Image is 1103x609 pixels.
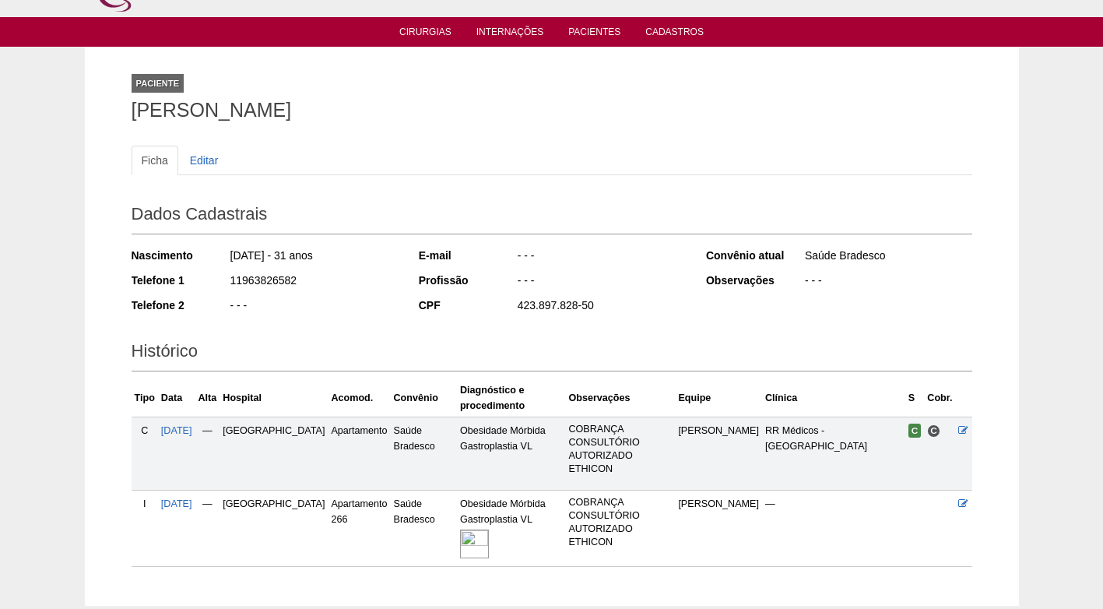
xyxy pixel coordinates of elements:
td: Saúde Bradesco [391,417,457,490]
a: [DATE] [161,498,192,509]
td: Apartamento [328,417,390,490]
th: Equipe [675,379,762,417]
th: S [905,379,925,417]
td: Apartamento 266 [328,491,390,567]
a: Cadastros [645,26,704,42]
div: Observações [706,273,803,288]
td: — [195,417,220,490]
th: Diagnóstico e procedimento [457,379,565,417]
th: Acomod. [328,379,390,417]
td: — [195,491,220,567]
a: Pacientes [568,26,620,42]
td: — [762,491,905,567]
div: Convênio atual [706,248,803,263]
th: Cobr. [924,379,955,417]
div: Telefone 1 [132,273,229,288]
h1: [PERSON_NAME] [132,100,972,120]
div: Nascimento [132,248,229,263]
div: - - - [229,297,398,317]
a: Internações [476,26,544,42]
th: Tipo [132,379,158,417]
th: Observações [565,379,675,417]
td: Saúde Bradesco [391,491,457,567]
div: Paciente [132,74,184,93]
th: Convênio [391,379,457,417]
div: I [135,496,155,512]
div: - - - [516,273,685,292]
a: Editar [180,146,229,175]
th: Alta [195,379,220,417]
td: Obesidade Mórbida Gastroplastia VL [457,417,565,490]
td: RR Médicos - [GEOGRAPHIC_DATA] [762,417,905,490]
a: Cirurgias [399,26,451,42]
a: [DATE] [161,425,192,436]
div: 423.897.828-50 [516,297,685,317]
p: COBRANÇA CONSULTÓRIO AUTORIZADO ETHICON [568,496,672,549]
td: [GEOGRAPHIC_DATA] [220,491,328,567]
div: C [135,423,155,438]
span: Consultório [927,424,940,438]
th: Clínica [762,379,905,417]
div: Telefone 2 [132,297,229,313]
div: - - - [516,248,685,267]
div: Profissão [419,273,516,288]
td: [PERSON_NAME] [675,491,762,567]
div: E-mail [419,248,516,263]
th: Data [158,379,195,417]
td: Obesidade Mórbida Gastroplastia VL [457,491,565,567]
h2: Dados Cadastrais [132,199,972,234]
div: CPF [419,297,516,313]
div: [DATE] - 31 anos [229,248,398,267]
td: [GEOGRAPHIC_DATA] [220,417,328,490]
div: 11963826582 [229,273,398,292]
span: Confirmada [908,424,922,438]
div: Saúde Bradesco [803,248,972,267]
h2: Histórico [132,336,972,371]
th: Hospital [220,379,328,417]
div: - - - [803,273,972,292]
p: COBRANÇA CONSULTÓRIO AUTORIZADO ETHICON [568,423,672,476]
a: Ficha [132,146,178,175]
td: [PERSON_NAME] [675,417,762,490]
